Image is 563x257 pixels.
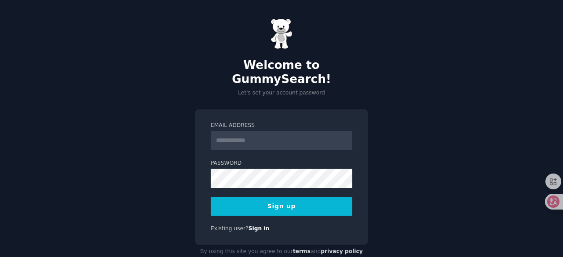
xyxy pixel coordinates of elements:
[249,225,270,232] a: Sign in
[211,159,352,167] label: Password
[211,197,352,216] button: Sign up
[321,248,363,254] a: privacy policy
[211,225,249,232] span: Existing user?
[271,18,292,49] img: Gummy Bear
[211,122,352,130] label: Email Address
[195,89,368,97] p: Let's set your account password
[293,248,311,254] a: terms
[195,58,368,86] h2: Welcome to GummySearch!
